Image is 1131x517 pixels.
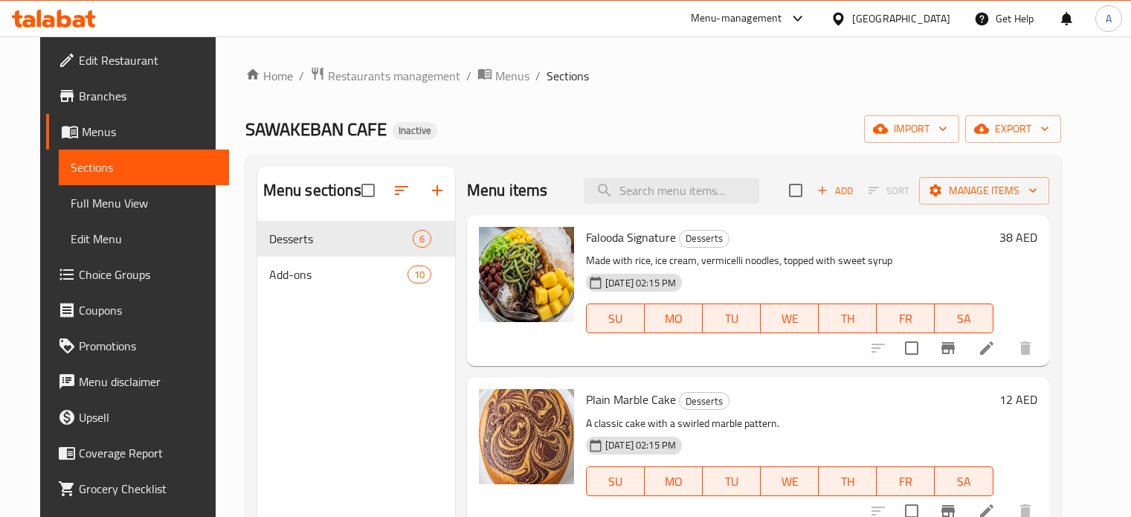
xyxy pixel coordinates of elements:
h6: 38 AED [999,227,1037,248]
a: Upsell [46,399,229,435]
a: Coupons [46,292,229,328]
button: TU [703,304,761,333]
div: Inactive [393,122,437,140]
button: Add section [419,173,455,208]
a: Branches [46,78,229,114]
span: Menu disclaimer [79,373,217,391]
nav: Menu sections [257,215,455,298]
div: Desserts6 [257,221,455,257]
button: FR [877,304,935,333]
li: / [466,67,471,85]
span: Coupons [79,301,217,319]
span: Full Menu View [71,194,217,212]
a: Coverage Report [46,435,229,471]
div: [GEOGRAPHIC_DATA] [852,10,950,27]
span: TU [709,471,755,492]
span: Choice Groups [79,266,217,283]
span: Restaurants management [328,67,460,85]
button: TH [819,466,877,496]
a: Full Menu View [59,185,229,221]
a: Restaurants management [310,66,460,86]
button: SU [586,304,645,333]
a: Menus [46,114,229,150]
span: Sections [547,67,589,85]
span: Desserts [269,230,413,248]
input: search [584,178,759,204]
span: [DATE] 02:15 PM [599,438,682,452]
button: TU [703,466,761,496]
span: Add item [811,179,859,202]
button: SU [586,466,645,496]
span: A [1106,10,1112,27]
div: Add-ons10 [257,257,455,292]
button: WE [761,304,819,333]
nav: breadcrumb [245,66,1061,86]
span: FR [883,308,929,330]
span: Menus [495,67,529,85]
p: A classic cake with a swirled marble pattern. [586,414,993,433]
span: TH [825,471,871,492]
li: / [299,67,304,85]
span: Promotions [79,337,217,355]
span: WE [767,308,813,330]
a: Home [245,67,293,85]
span: Select all sections [352,175,384,206]
h2: Menu sections [263,179,361,202]
div: Menu-management [691,10,782,28]
button: WE [761,466,819,496]
a: Menus [477,66,529,86]
span: 10 [408,268,431,282]
span: Coverage Report [79,444,217,462]
span: SU [593,308,639,330]
span: WE [767,471,813,492]
a: Menu disclaimer [46,364,229,399]
span: Add-ons [269,266,407,283]
span: 6 [413,232,431,246]
span: Add [815,182,855,199]
img: Falooda Signature [479,227,574,322]
img: Plain Marble Cake [479,389,574,484]
button: MO [645,466,703,496]
button: SA [935,304,993,333]
span: MO [651,308,697,330]
button: MO [645,304,703,333]
button: import [864,115,959,143]
span: [DATE] 02:15 PM [599,276,682,290]
span: SU [593,471,639,492]
span: SA [941,471,987,492]
span: Select section first [859,179,919,202]
a: Promotions [46,328,229,364]
span: Falooda Signature [586,226,676,248]
h6: 12 AED [999,389,1037,410]
span: Upsell [79,408,217,426]
div: items [413,230,431,248]
div: Desserts [679,392,729,410]
span: Sort sections [384,173,419,208]
span: Sections [71,158,217,176]
span: Inactive [393,124,437,137]
span: MO [651,471,697,492]
div: Desserts [679,230,729,248]
button: TH [819,304,877,333]
span: Desserts [680,230,729,247]
span: Desserts [680,393,729,410]
a: Edit menu item [978,339,996,357]
a: Edit Menu [59,221,229,257]
button: Manage items [919,177,1049,205]
h2: Menu items [467,179,548,202]
span: SA [941,308,987,330]
span: TH [825,308,871,330]
button: delete [1008,330,1043,366]
a: Choice Groups [46,257,229,292]
button: export [965,115,1061,143]
span: Select to update [896,333,927,364]
p: Made with rice, ice cream, vermicelli noodles, topped with sweet syrup [586,251,993,270]
span: Select section [780,175,811,206]
span: Menus [82,123,217,141]
a: Edit Restaurant [46,42,229,78]
button: SA [935,466,993,496]
span: Plain Marble Cake [586,388,676,411]
div: items [407,266,431,283]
